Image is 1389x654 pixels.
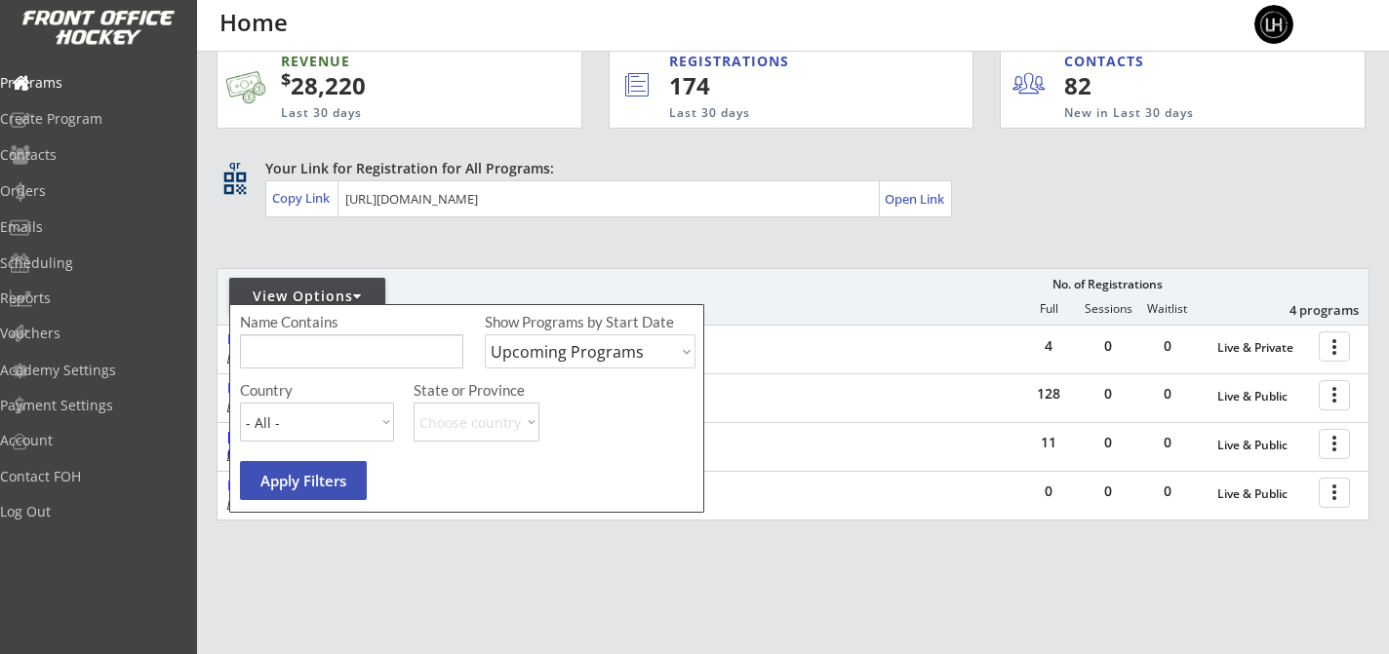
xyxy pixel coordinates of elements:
div: 4 programs [1257,301,1359,319]
div: Open Link [885,191,946,208]
div: No. of Registrations [1047,278,1168,291]
div: Dakota Warriors Tryouts [227,380,532,397]
div: 128 [1019,387,1078,401]
div: State or Province [414,383,693,398]
div: 0 [1079,484,1137,498]
div: 0 [1138,387,1197,401]
div: CONTACTS [1064,52,1153,71]
div: 28,220 [281,69,520,102]
div: 0 [1019,484,1078,498]
sup: $ [281,67,291,91]
div: 4 [1019,339,1078,353]
button: more_vert [1319,380,1350,410]
div: [DATE] - [DATE] [227,352,526,364]
div: qr [222,159,246,172]
div: Live & Public [1217,390,1309,404]
div: Last 30 days [669,105,893,122]
div: LH Cup [227,331,532,348]
div: 0 [1079,339,1137,353]
div: New in Last 30 days [1064,105,1274,122]
button: more_vert [1319,478,1350,508]
div: Country [240,383,394,398]
div: 0 [1138,484,1197,498]
div: [DATE] - [DATE] [227,401,526,412]
div: Live & Private [1217,341,1309,355]
div: Waitlist [1137,302,1196,316]
div: 0 [1079,387,1137,401]
div: Last 30 days [281,105,492,122]
div: Name Contains [240,315,394,329]
div: Sessions [1079,302,1137,316]
div: Show Programs by Start Date [485,315,693,329]
button: Apply Filters [240,461,367,500]
a: Open Link [885,185,946,212]
div: REVENUE [281,52,492,71]
div: 0 [1138,339,1197,353]
div: [GEOGRAPHIC_DATA], [GEOGRAPHIC_DATA] ([DATE]-[DATE]) [227,429,532,462]
div: Your Link for Registration for All Programs: [265,159,1309,178]
div: 11 [1019,436,1078,449]
div: Copy Link [272,189,334,207]
div: Live & Public [1217,487,1309,501]
button: more_vert [1319,429,1350,459]
div: View Options [229,287,385,306]
button: qr_code [220,169,250,198]
div: 174 [669,69,908,102]
div: [DATE] - [DATE] [227,498,526,510]
button: more_vert [1319,331,1350,362]
div: Full [1019,302,1078,316]
div: Live & Public [1217,439,1309,452]
div: 0 [1138,436,1197,449]
div: LH Kodiak Camp ([DATE]-[DATE]) [227,478,532,494]
div: REGISTRATIONS [669,52,887,71]
div: 0 [1079,436,1137,449]
div: [DATE] - [DATE] [227,449,526,461]
div: 82 [1064,69,1184,102]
